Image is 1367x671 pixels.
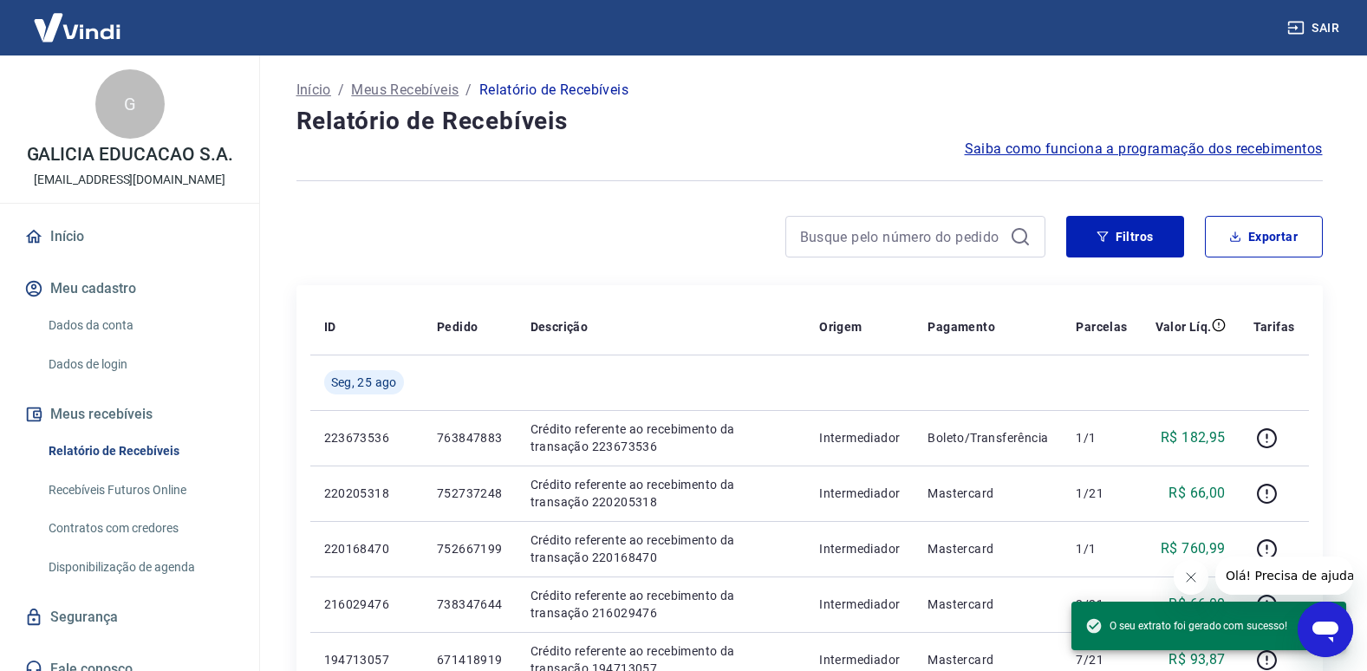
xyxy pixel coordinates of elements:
[324,540,409,557] p: 220168470
[819,485,900,502] p: Intermediador
[531,318,589,335] p: Descrição
[42,433,238,469] a: Relatório de Recebíveis
[1168,483,1225,504] p: R$ 66,00
[928,596,1048,613] p: Mastercard
[324,318,336,335] p: ID
[324,429,409,446] p: 223673536
[338,80,344,101] p: /
[819,651,900,668] p: Intermediador
[324,596,409,613] p: 216029476
[437,596,503,613] p: 738347644
[21,1,133,54] img: Vindi
[437,651,503,668] p: 671418919
[531,531,792,566] p: Crédito referente ao recebimento da transação 220168470
[1161,538,1226,559] p: R$ 760,99
[1215,557,1353,595] iframe: Mensagem da empresa
[42,511,238,546] a: Contratos com credores
[42,472,238,508] a: Recebíveis Futuros Online
[1085,617,1287,635] span: O seu extrato foi gerado com sucesso!
[324,651,409,668] p: 194713057
[21,395,238,433] button: Meus recebíveis
[351,80,459,101] a: Meus Recebíveis
[1161,427,1226,448] p: R$ 182,95
[1076,429,1127,446] p: 1/1
[324,485,409,502] p: 220205318
[1076,651,1127,668] p: 7/21
[800,224,1003,250] input: Busque pelo número do pedido
[928,429,1048,446] p: Boleto/Transferência
[465,80,472,101] p: /
[21,598,238,636] a: Segurança
[819,540,900,557] p: Intermediador
[965,139,1323,160] a: Saiba como funciona a programação dos recebimentos
[1155,318,1212,335] p: Valor Líq.
[27,146,233,164] p: GALICIA EDUCACAO S.A.
[10,12,146,26] span: Olá! Precisa de ajuda?
[928,485,1048,502] p: Mastercard
[1174,560,1208,595] iframe: Fechar mensagem
[819,596,900,613] p: Intermediador
[1066,216,1184,257] button: Filtros
[42,550,238,585] a: Disponibilização de agenda
[479,80,628,101] p: Relatório de Recebíveis
[1298,602,1353,657] iframe: Botão para abrir a janela de mensagens
[1168,649,1225,670] p: R$ 93,87
[1076,540,1127,557] p: 1/1
[928,540,1048,557] p: Mastercard
[437,540,503,557] p: 752667199
[531,587,792,622] p: Crédito referente ao recebimento da transação 216029476
[296,104,1323,139] h4: Relatório de Recebíveis
[1076,318,1127,335] p: Parcelas
[531,420,792,455] p: Crédito referente ao recebimento da transação 223673536
[928,651,1048,668] p: Mastercard
[21,218,238,256] a: Início
[819,429,900,446] p: Intermediador
[1168,594,1225,615] p: R$ 66,00
[331,374,397,391] span: Seg, 25 ago
[95,69,165,139] div: G
[296,80,331,101] a: Início
[42,347,238,382] a: Dados de login
[21,270,238,308] button: Meu cadastro
[437,318,478,335] p: Pedido
[531,476,792,511] p: Crédito referente ao recebimento da transação 220205318
[34,171,225,189] p: [EMAIL_ADDRESS][DOMAIN_NAME]
[928,318,995,335] p: Pagamento
[819,318,862,335] p: Origem
[1253,318,1295,335] p: Tarifas
[1284,12,1346,44] button: Sair
[437,429,503,446] p: 763847883
[1076,485,1127,502] p: 1/21
[437,485,503,502] p: 752737248
[42,308,238,343] a: Dados da conta
[1205,216,1323,257] button: Exportar
[1076,596,1127,613] p: 2/21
